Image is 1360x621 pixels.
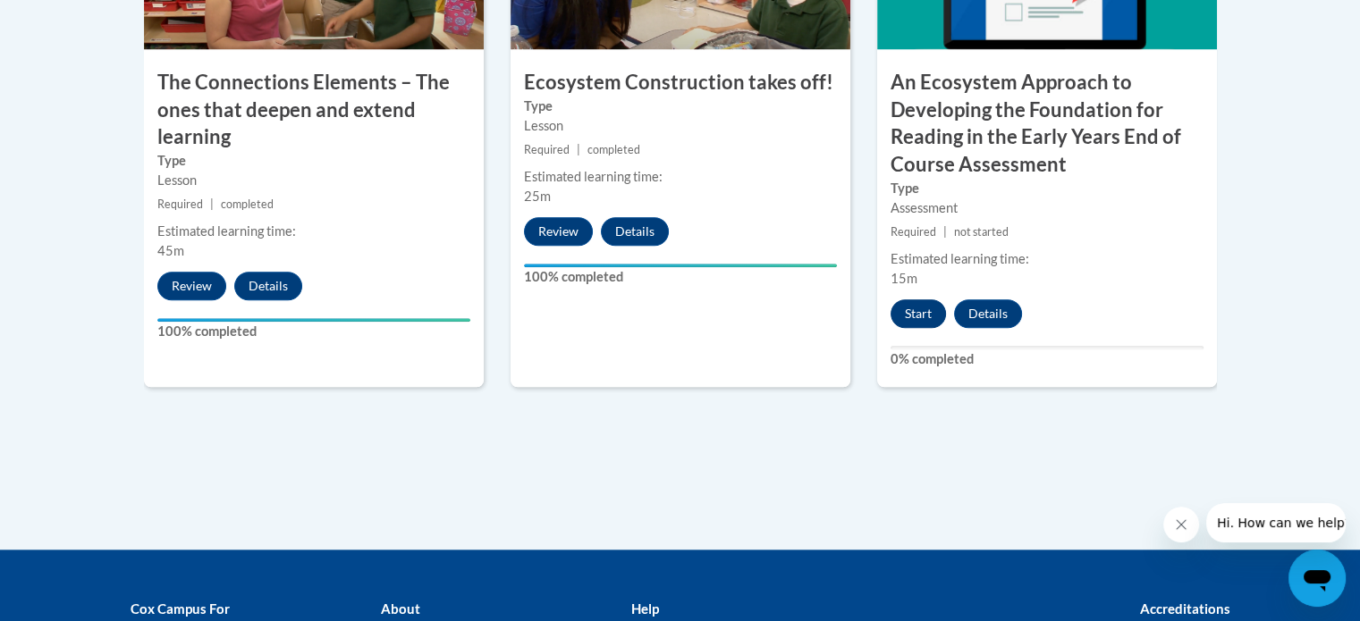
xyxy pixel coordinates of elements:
span: 45m [157,243,184,258]
button: Details [234,272,302,300]
span: | [210,197,214,211]
h3: Ecosystem Construction takes off! [511,69,850,97]
label: Type [524,97,837,116]
iframe: Message from company [1206,503,1346,542]
iframe: Close message [1163,507,1199,542]
span: 15m [891,271,917,286]
label: 100% completed [524,267,837,287]
span: 25m [524,189,551,204]
span: not started [954,225,1009,239]
button: Review [524,217,593,246]
div: Estimated learning time: [891,249,1204,269]
span: Required [891,225,936,239]
button: Start [891,299,946,328]
button: Details [954,299,1022,328]
span: completed [587,143,640,156]
span: completed [221,197,274,211]
div: Assessment [891,198,1204,218]
label: Type [157,151,470,171]
b: Accreditations [1140,600,1230,617]
div: Lesson [524,116,837,136]
div: Lesson [157,171,470,190]
h3: An Ecosystem Approach to Developing the Foundation for Reading in the Early Years End of Course A... [877,69,1217,179]
span: Required [157,197,203,211]
iframe: Button to launch messaging window [1288,550,1346,607]
span: Required [524,143,570,156]
b: About [380,600,419,617]
div: Your progress [157,318,470,322]
h3: The Connections Elements – The ones that deepen and extend learning [144,69,484,151]
span: | [943,225,947,239]
button: Details [601,217,669,246]
div: Estimated learning time: [157,222,470,241]
button: Review [157,272,226,300]
label: 0% completed [891,349,1204,369]
span: | [577,143,580,156]
b: Cox Campus For [131,600,230,617]
label: Type [891,179,1204,198]
div: Estimated learning time: [524,167,837,187]
label: 100% completed [157,322,470,341]
div: Your progress [524,264,837,267]
b: Help [630,600,658,617]
span: Hi. How can we help? [11,13,145,27]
